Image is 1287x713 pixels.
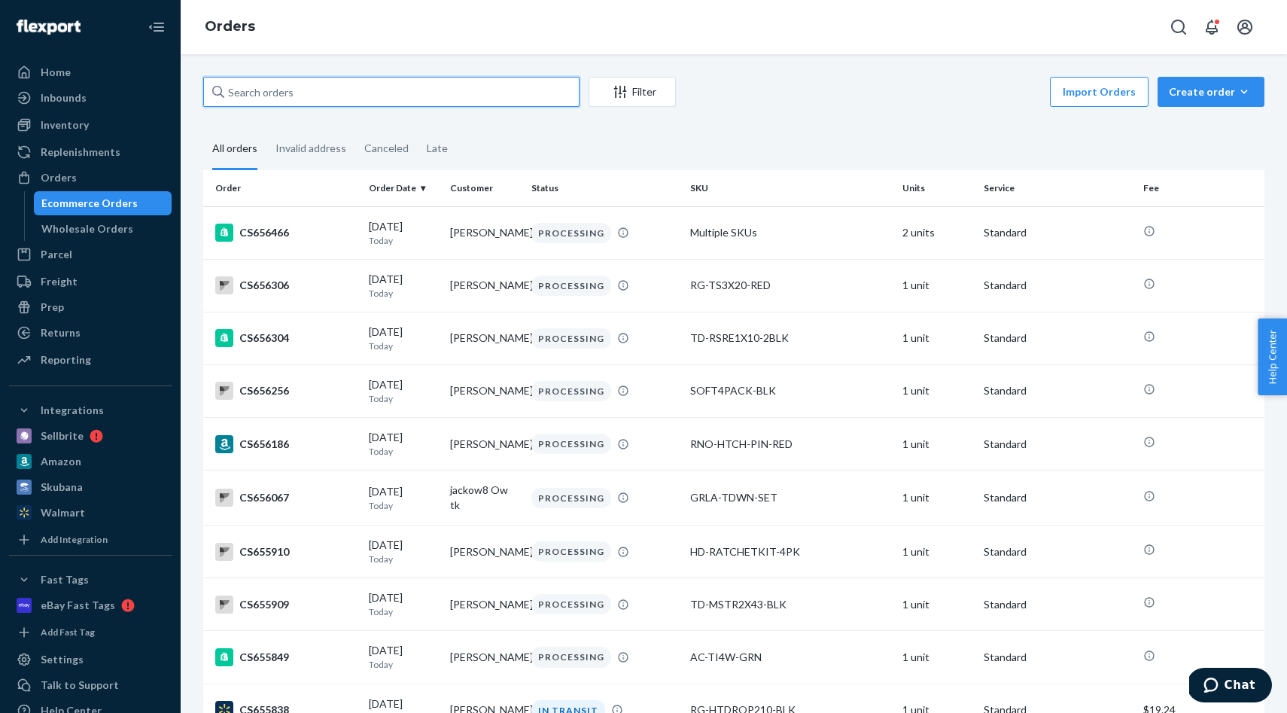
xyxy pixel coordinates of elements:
[41,196,138,211] div: Ecommerce Orders
[589,84,675,99] div: Filter
[531,434,611,454] div: PROCESSING
[369,658,438,671] p: Today
[984,544,1131,559] p: Standard
[531,328,611,349] div: PROCESSING
[41,598,115,613] div: eBay Fast Tags
[369,538,438,565] div: [DATE]
[34,217,172,241] a: Wholesale Orders
[444,631,525,684] td: [PERSON_NAME]
[984,437,1131,452] p: Standard
[896,312,978,364] td: 1 unit
[41,117,89,133] div: Inventory
[41,170,77,185] div: Orders
[978,170,1137,206] th: Service
[531,276,611,296] div: PROCESSING
[9,449,172,474] a: Amazon
[369,272,438,300] div: [DATE]
[41,90,87,105] div: Inbounds
[215,543,357,561] div: CS655910
[1197,12,1227,42] button: Open notifications
[41,428,84,443] div: Sellbrite
[369,430,438,458] div: [DATE]
[203,77,580,107] input: Search orders
[369,590,438,618] div: [DATE]
[41,352,91,367] div: Reporting
[212,129,257,170] div: All orders
[41,403,104,418] div: Integrations
[9,295,172,319] a: Prep
[896,259,978,312] td: 1 unit
[690,650,890,665] div: AC-TI4W-GRN
[215,489,357,507] div: CS656067
[369,643,438,671] div: [DATE]
[690,437,890,452] div: RNO-HTCH-PIN-RED
[9,593,172,617] a: eBay Fast Tags
[215,435,357,453] div: CS656186
[275,129,346,168] div: Invalid address
[9,348,172,372] a: Reporting
[41,247,72,262] div: Parcel
[9,424,172,448] a: Sellbrite
[9,673,172,697] button: Talk to Support
[215,596,357,614] div: CS655909
[896,418,978,471] td: 1 unit
[1137,170,1264,206] th: Fee
[984,383,1131,398] p: Standard
[444,364,525,417] td: [PERSON_NAME]
[531,223,611,243] div: PROCESSING
[896,526,978,578] td: 1 unit
[41,533,108,546] div: Add Integration
[215,276,357,294] div: CS656306
[41,65,71,80] div: Home
[193,5,267,49] ol: breadcrumbs
[1158,77,1264,107] button: Create order
[531,541,611,562] div: PROCESSING
[444,259,525,312] td: [PERSON_NAME]
[369,553,438,565] p: Today
[9,623,172,641] a: Add Fast Tag
[369,287,438,300] p: Today
[984,650,1131,665] p: Standard
[531,594,611,614] div: PROCESSING
[41,678,119,693] div: Talk to Support
[9,321,172,345] a: Returns
[41,505,85,520] div: Walmart
[41,221,133,236] div: Wholesale Orders
[896,471,978,526] td: 1 unit
[1169,84,1253,99] div: Create order
[690,383,890,398] div: SOFT4PACK-BLK
[896,206,978,259] td: 2 units
[9,531,172,549] a: Add Integration
[364,129,409,168] div: Canceled
[9,568,172,592] button: Fast Tags
[1258,318,1287,395] button: Help Center
[17,20,81,35] img: Flexport logo
[690,544,890,559] div: HD-RATCHETKIT-4PK
[896,578,978,631] td: 1 unit
[427,129,448,168] div: Late
[41,626,95,638] div: Add Fast Tag
[444,418,525,471] td: [PERSON_NAME]
[369,377,438,405] div: [DATE]
[1164,12,1194,42] button: Open Search Box
[203,170,363,206] th: Order
[369,484,438,512] div: [DATE]
[369,219,438,247] div: [DATE]
[369,325,438,352] div: [DATE]
[41,325,81,340] div: Returns
[984,490,1131,505] p: Standard
[369,445,438,458] p: Today
[531,647,611,667] div: PROCESSING
[141,12,172,42] button: Close Navigation
[690,278,890,293] div: RG-TS3X20-RED
[369,392,438,405] p: Today
[41,300,64,315] div: Prep
[41,454,81,469] div: Amazon
[444,312,525,364] td: [PERSON_NAME]
[34,191,172,215] a: Ecommerce Orders
[531,488,611,508] div: PROCESSING
[41,274,78,289] div: Freight
[444,578,525,631] td: [PERSON_NAME]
